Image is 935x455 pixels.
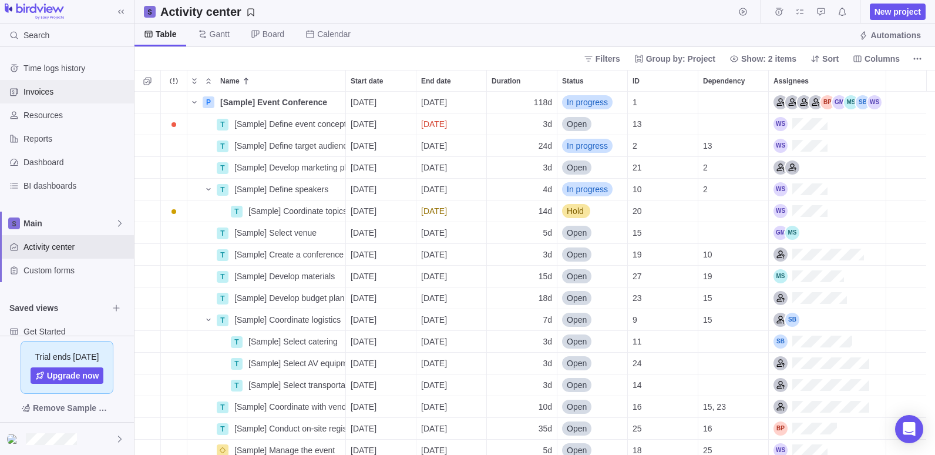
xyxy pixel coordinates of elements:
a: Time logs [771,9,787,18]
div: Dependency [698,331,769,353]
div: Status [557,92,628,113]
span: Browse views [108,300,125,316]
div: Start date [346,222,416,244]
div: Duration [487,266,557,287]
div: Status [557,418,628,440]
div: Duration [487,396,557,418]
div: Dependency [698,200,769,222]
div: End date [416,92,487,113]
div: Open [557,113,627,135]
div: Dependency [698,396,769,418]
div: Will Salah [867,95,882,109]
div: Start date [346,92,416,113]
span: In progress [567,183,608,195]
div: Trouble indication [161,113,187,135]
span: Remove Sample Data [33,401,113,415]
div: Duration [487,287,557,309]
div: Status [557,135,628,157]
div: Trouble indication [161,287,187,309]
span: 24d [539,140,552,152]
div: Trouble indication [161,244,187,266]
img: Show [7,434,21,444]
span: Group by: Project [646,53,715,65]
div: 10 [628,179,698,200]
div: Dependency [698,179,769,200]
div: Name [187,113,346,135]
div: ID [628,113,698,135]
div: Name [187,135,346,157]
div: Start date [346,200,416,222]
span: 2 [633,140,637,152]
span: Custom forms [23,265,129,276]
div: ID [628,266,698,287]
div: Dependency [698,135,769,157]
a: Notifications [834,9,850,18]
div: Trouble indication [161,200,187,222]
span: 10 [633,183,642,195]
span: [DATE] [421,118,447,130]
span: Time logs [771,4,787,20]
span: Filters [579,51,625,67]
div: ID [628,92,698,113]
div: Will Salah [773,117,788,131]
div: Dependency [698,157,769,179]
div: T [217,249,228,261]
div: T [231,336,243,348]
div: Duration [487,244,557,266]
div: Assignees [769,396,886,418]
span: Upgrade now [31,367,104,384]
span: [DATE] [421,162,447,173]
div: Trouble indication [161,396,187,418]
div: Status [557,244,628,266]
div: Dependency [698,244,769,266]
div: T [217,402,228,413]
div: Start date [346,179,416,200]
div: Name [187,244,346,266]
div: Duration [487,92,557,113]
div: Assignees [769,157,886,179]
div: Open [557,157,627,178]
div: In progress [557,179,627,200]
span: 2 [703,162,708,173]
span: Sort [822,53,839,65]
div: ID [628,374,698,396]
div: Trouble indication [161,92,187,113]
a: My assignments [792,9,808,18]
div: Duration [487,200,557,222]
div: Trouble indication [161,418,187,440]
div: Start date [346,374,416,396]
div: Assignees [769,266,886,287]
div: Assignees [769,309,886,331]
div: Assignees [769,222,886,244]
div: Duration [487,179,557,200]
div: T [217,162,228,174]
div: Dependency [698,71,768,91]
span: 118d [534,96,552,108]
div: Status [557,113,628,135]
div: Gareth McKee [832,95,846,109]
div: Status [557,374,628,396]
div: Start date [346,287,416,309]
div: Start date [346,266,416,287]
a: Approval requests [813,9,829,18]
div: T [231,380,243,392]
div: Duration [487,331,557,353]
div: Name [187,157,346,179]
span: Filters [596,53,620,65]
h2: Activity center [160,4,241,20]
div: Status [557,331,628,353]
div: Start date [346,113,416,135]
div: In progress [557,135,627,156]
span: [DATE] [421,140,447,152]
span: 13 [703,140,712,152]
div: End date [416,353,487,374]
span: [Sample] Event Conference [220,96,327,108]
div: ID [628,222,698,244]
div: Event Manager [773,95,788,109]
div: Status [557,179,628,200]
div: P [203,96,214,108]
span: [DATE] [351,118,376,130]
div: Name [187,374,346,396]
span: Open [567,118,587,130]
span: BI dashboards [23,180,129,192]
